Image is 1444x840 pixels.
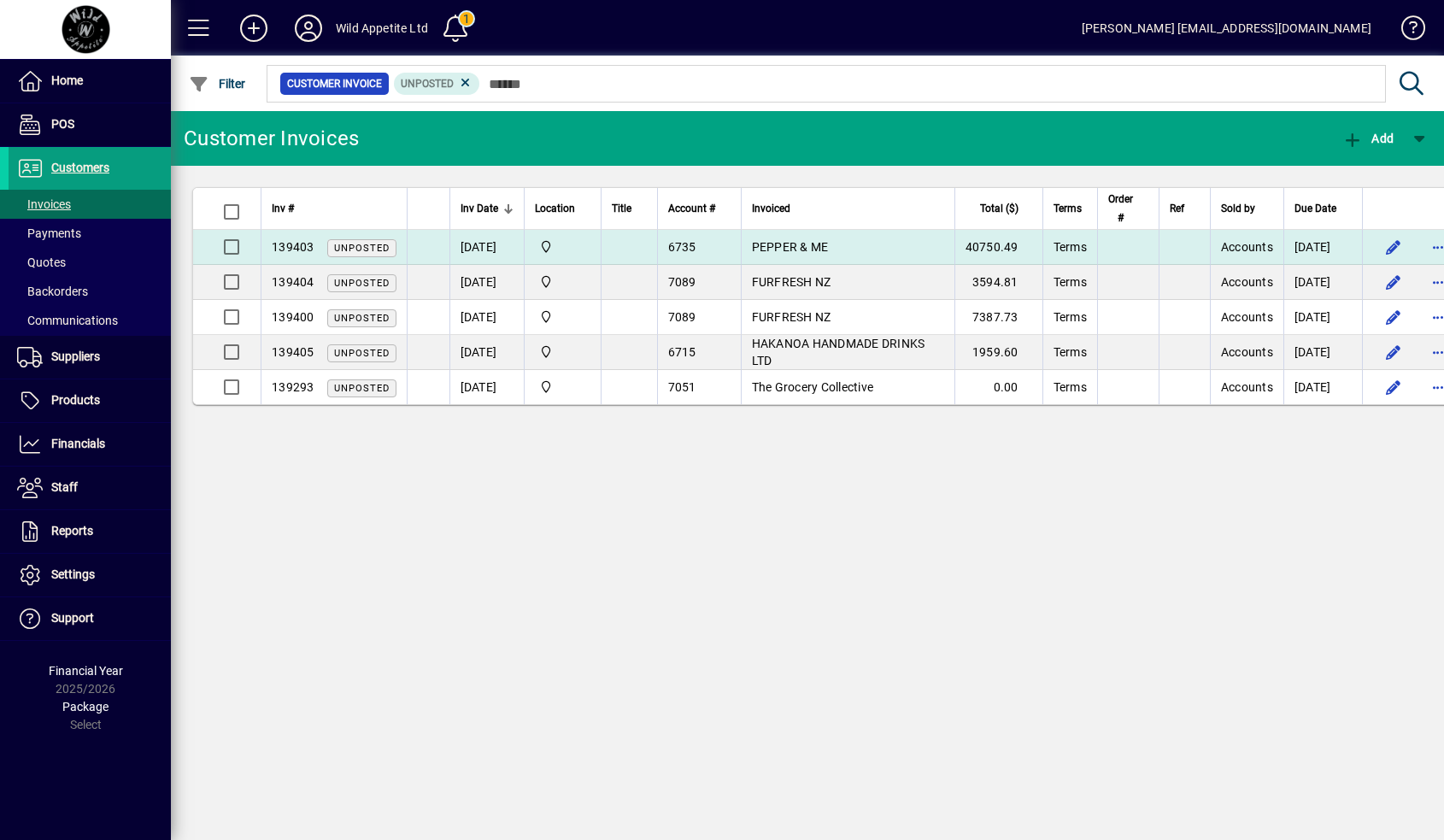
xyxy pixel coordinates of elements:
span: Terms [1054,310,1087,324]
div: Order # [1108,190,1148,227]
span: Reports [51,524,93,537]
a: POS [9,103,171,146]
span: Settings [51,567,95,581]
span: Terms [1054,345,1087,359]
span: Backorders [17,285,88,298]
td: 40750.49 [954,230,1042,265]
span: Location [535,199,575,218]
span: Quotes [17,256,66,269]
span: Unposted [334,383,390,394]
span: 7089 [668,275,696,289]
div: Location [535,199,590,218]
span: 139404 [272,275,314,289]
a: Financials [9,423,171,466]
span: 7051 [668,380,696,394]
span: Unposted [334,278,390,289]
td: [DATE] [1283,335,1362,370]
span: Accounts [1221,345,1273,359]
td: [DATE] [1283,300,1362,335]
span: Home [51,73,83,87]
a: Staff [9,467,171,509]
span: Order # [1108,190,1133,227]
span: Account # [668,199,715,218]
span: Filter [189,77,246,91]
span: Support [51,611,94,625]
a: Quotes [9,248,171,277]
button: Profile [281,13,336,44]
span: Unposted [401,78,454,90]
span: PEPPER & ME [752,240,829,254]
span: Add [1342,132,1394,145]
div: Due Date [1294,199,1352,218]
span: Unposted [334,313,390,324]
span: Package [62,700,109,714]
span: Due Date [1294,199,1336,218]
span: Inv # [272,199,294,218]
span: Wild Appetite Ltd [535,378,590,397]
span: FURFRESH NZ [752,310,831,324]
span: Staff [51,480,78,494]
span: POS [51,117,74,131]
a: Invoices [9,190,171,219]
td: [DATE] [449,370,524,404]
button: Add [1338,123,1398,154]
span: Wild Appetite Ltd [535,308,590,326]
td: [DATE] [1283,230,1362,265]
td: [DATE] [449,300,524,335]
button: Add [226,13,281,44]
span: Financials [51,437,105,450]
span: Payments [17,226,81,240]
a: Suppliers [9,336,171,379]
span: Suppliers [51,350,100,363]
span: Title [612,199,631,218]
a: Products [9,379,171,422]
div: Ref [1170,199,1200,218]
div: Total ($) [966,199,1034,218]
span: Accounts [1221,380,1273,394]
div: Customer Invoices [184,125,359,152]
td: [DATE] [449,230,524,265]
span: Terms [1054,380,1087,394]
td: 3594.81 [954,265,1042,300]
span: Accounts [1221,310,1273,324]
span: Invoices [17,197,71,211]
span: Customers [51,161,109,174]
a: Settings [9,554,171,596]
a: Home [9,60,171,103]
mat-chip: Customer Invoice Status: Unposted [394,73,480,95]
span: Accounts [1221,275,1273,289]
div: Invoiced [752,199,944,218]
div: Wild Appetite Ltd [336,15,428,42]
td: [DATE] [1283,265,1362,300]
span: Financial Year [49,664,123,678]
td: [DATE] [449,335,524,370]
a: Payments [9,219,171,248]
span: HAKANOA HANDMADE DRINKS LTD [752,337,925,367]
span: The Grocery Collective [752,380,874,394]
td: 0.00 [954,370,1042,404]
button: Edit [1380,338,1407,366]
button: Edit [1380,268,1407,296]
span: Inv Date [461,199,498,218]
div: Inv Date [461,199,514,218]
a: Knowledge Base [1388,3,1423,59]
span: Wild Appetite Ltd [535,343,590,361]
div: Inv # [272,199,396,218]
span: Terms [1054,199,1082,218]
a: Communications [9,306,171,335]
div: Account # [668,199,731,218]
td: 7387.73 [954,300,1042,335]
span: Terms [1054,275,1087,289]
span: 6715 [668,345,696,359]
td: 1959.60 [954,335,1042,370]
span: 139400 [272,310,314,324]
span: 139403 [272,240,314,254]
button: Edit [1380,303,1407,331]
span: Invoiced [752,199,790,218]
span: 139293 [272,380,314,394]
span: Accounts [1221,240,1273,254]
span: Unposted [334,243,390,254]
span: Customer Invoice [287,75,382,92]
div: [PERSON_NAME] [EMAIL_ADDRESS][DOMAIN_NAME] [1082,15,1371,42]
span: Wild Appetite Ltd [535,238,590,256]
